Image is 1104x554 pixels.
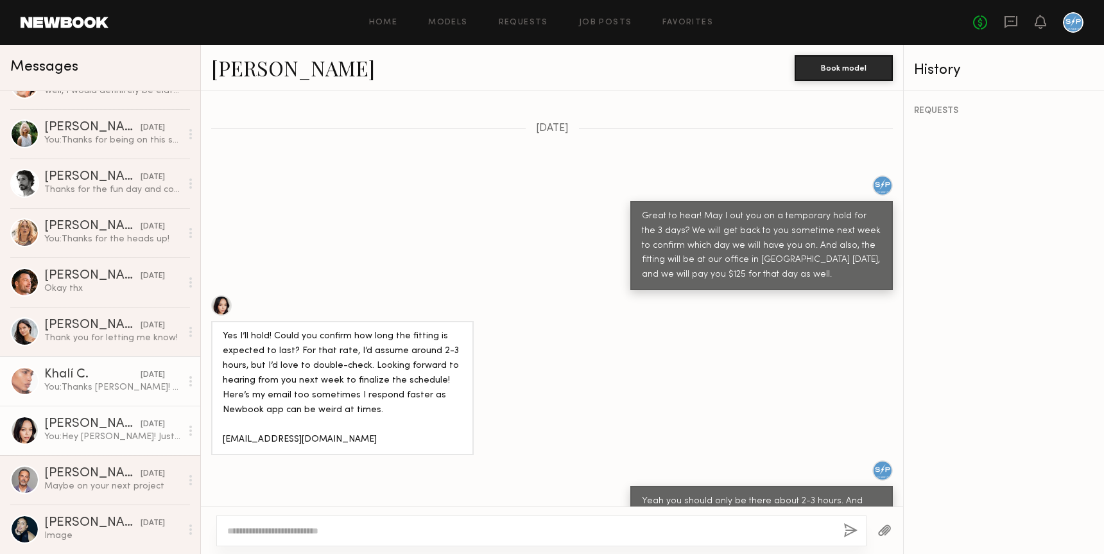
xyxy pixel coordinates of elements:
div: [PERSON_NAME] [44,171,141,184]
div: You: Thanks for the heads up! [44,233,181,245]
div: Okay thx [44,282,181,295]
div: Yes I’ll hold! Could you confirm how long the fitting is expected to last? For that rate, I’d ass... [223,329,462,447]
div: [PERSON_NAME] [44,270,141,282]
a: Home [369,19,398,27]
div: [PERSON_NAME] [44,467,141,480]
button: Book model [795,55,893,81]
div: You: Thanks for being on this shoot! It couldn't have gone any smoother and your images look fant... [44,134,181,146]
span: Messages [10,60,78,74]
div: [PERSON_NAME] [44,418,141,431]
a: Models [428,19,467,27]
div: [PERSON_NAME] [44,319,141,332]
div: [DATE] [141,270,165,282]
div: [DATE] [141,320,165,332]
div: Well, I would definitely be elated to work with you all again, so if you’re ever in need and woul... [44,85,181,97]
div: REQUESTS [914,107,1094,116]
div: [PERSON_NAME] [44,517,141,530]
div: Image [44,530,181,542]
div: Thanks for the fun day and cool people! [44,184,181,196]
div: [DATE] [141,221,165,233]
div: [DATE] [141,517,165,530]
a: Job Posts [579,19,632,27]
div: Great to hear! May I out you on a temporary hold for the 3 days? We will get back to you sometime... [642,209,881,283]
div: Thank you for letting me know! [44,332,181,344]
div: [DATE] [141,419,165,431]
div: [DATE] [141,122,165,134]
a: Book model [795,62,893,73]
a: Requests [499,19,548,27]
div: Maybe on your next project [44,480,181,492]
div: You: Thanks [PERSON_NAME]! The office is in [GEOGRAPHIC_DATA]. We're aiming for our talent to com... [44,381,181,394]
div: [DATE] [141,171,165,184]
div: [DATE] [141,468,165,480]
div: [DATE] [141,369,165,381]
div: Khalí C. [44,368,141,381]
a: Favorites [662,19,713,27]
span: [DATE] [536,123,569,134]
a: [PERSON_NAME] [211,54,375,82]
div: [PERSON_NAME] [44,121,141,134]
div: History [914,63,1094,78]
div: You: Hey [PERSON_NAME]! Just sent you an email to officially book you! Still figuring out the exa... [44,431,181,443]
div: [PERSON_NAME] [44,220,141,233]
